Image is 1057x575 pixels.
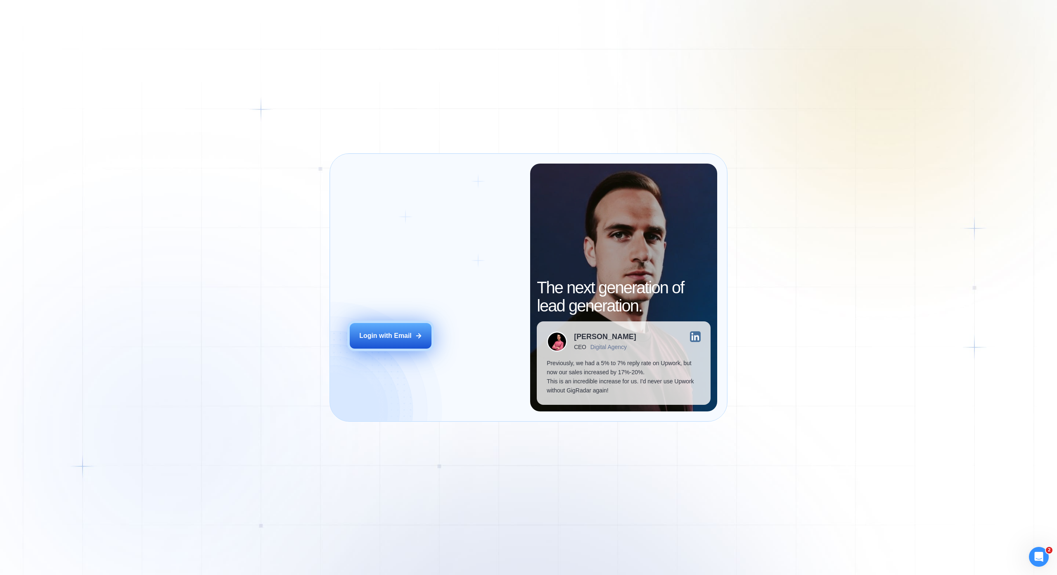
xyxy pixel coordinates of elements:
[1029,547,1049,567] iframe: Intercom live chat
[574,333,636,340] div: [PERSON_NAME]
[590,344,627,350] div: Digital Agency
[537,278,710,315] h2: The next generation of lead generation.
[547,359,700,395] p: Previously, we had a 5% to 7% reply rate on Upwork, but now our sales increased by 17%-20%. This ...
[574,344,586,350] div: CEO
[359,331,412,340] div: Login with Email
[1046,547,1052,554] span: 2
[350,323,431,349] button: Login with Email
